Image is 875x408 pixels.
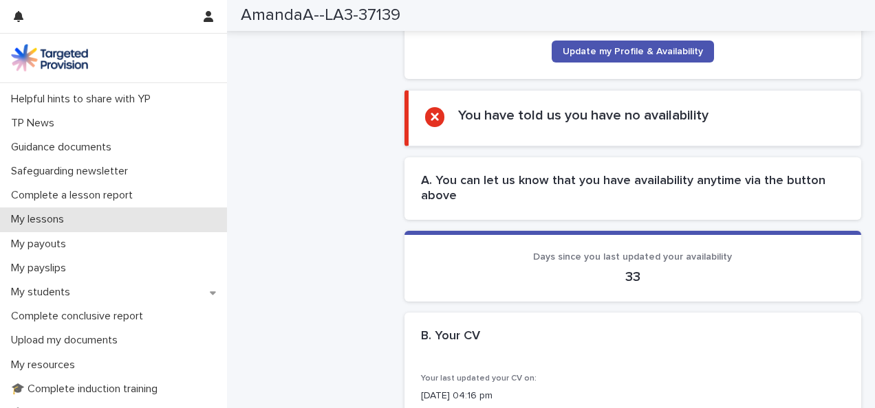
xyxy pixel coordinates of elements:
p: Safeguarding newsletter [6,165,139,178]
h2: B. Your CV [421,329,480,344]
p: Guidance documents [6,141,122,154]
p: Upload my documents [6,334,129,347]
p: 33 [421,269,845,285]
img: M5nRWzHhSzIhMunXDL62 [11,44,88,71]
p: My students [6,286,81,299]
p: My resources [6,359,86,372]
h2: You have told us you have no availability [458,107,709,124]
p: TP News [6,117,65,130]
h2: A. You can let us know that you have availability anytime via the button above [421,174,845,203]
p: Helpful hints to share with YP [6,93,162,106]
p: [DATE] 04:16 pm [421,389,845,403]
a: Update my Profile & Availability [552,41,714,63]
p: 🎓 Complete induction training [6,383,169,396]
span: Your last updated your CV on: [421,374,537,383]
p: My payouts [6,238,77,251]
h2: AmandaA--LA3-37139 [241,5,400,25]
p: My lessons [6,213,75,226]
p: My payslips [6,262,77,275]
span: Days since you last updated your availability [533,252,732,262]
span: Update my Profile & Availability [563,47,703,56]
p: Complete conclusive report [6,310,154,323]
p: Complete a lesson report [6,189,144,202]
